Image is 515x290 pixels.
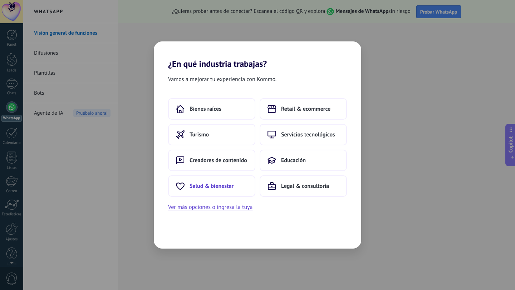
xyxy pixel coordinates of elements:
[260,150,347,171] button: Educación
[154,41,361,69] h2: ¿En qué industria trabajas?
[260,124,347,145] button: Servicios tecnológicos
[168,98,255,120] button: Bienes raíces
[190,131,209,138] span: Turismo
[281,131,335,138] span: Servicios tecnológicos
[168,150,255,171] button: Creadores de contenido
[260,175,347,197] button: Legal & consultoría
[260,98,347,120] button: Retail & ecommerce
[168,75,276,84] span: Vamos a mejorar tu experiencia con Kommo.
[168,124,255,145] button: Turismo
[281,157,306,164] span: Educación
[281,182,329,190] span: Legal & consultoría
[168,175,255,197] button: Salud & bienestar
[281,105,330,112] span: Retail & ecommerce
[190,182,234,190] span: Salud & bienestar
[168,202,252,212] button: Ver más opciones o ingresa la tuya
[190,105,221,112] span: Bienes raíces
[190,157,247,164] span: Creadores de contenido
